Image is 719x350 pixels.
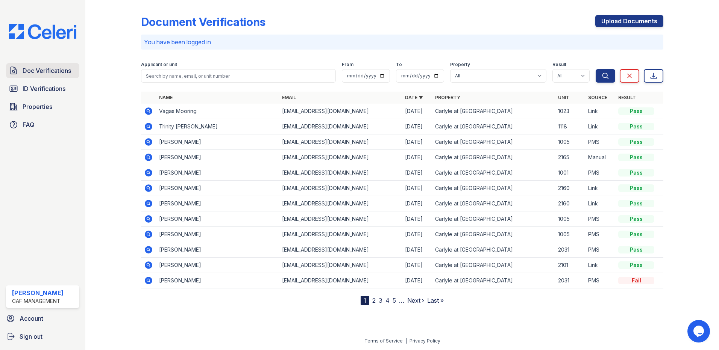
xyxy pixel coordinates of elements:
td: Link [585,196,615,211]
a: FAQ [6,117,79,132]
td: [DATE] [402,119,432,134]
td: 1023 [555,104,585,119]
td: [DATE] [402,181,432,196]
td: Carlyle at [GEOGRAPHIC_DATA] [432,104,555,119]
a: Unit [558,95,569,100]
div: Pass [618,154,654,161]
div: Pass [618,246,654,253]
a: Properties [6,99,79,114]
a: Privacy Policy [410,338,440,344]
td: [EMAIL_ADDRESS][DOMAIN_NAME] [279,196,402,211]
p: You have been logged in [144,38,660,47]
a: Source [588,95,607,100]
a: 4 [385,297,390,304]
label: From [342,62,353,68]
a: Email [282,95,296,100]
td: Carlyle at [GEOGRAPHIC_DATA] [432,181,555,196]
td: Carlyle at [GEOGRAPHIC_DATA] [432,134,555,150]
label: Applicant or unit [141,62,177,68]
div: Pass [618,215,654,223]
div: Pass [618,138,654,146]
label: To [396,62,402,68]
td: Vagas Mooring [156,104,279,119]
td: [EMAIL_ADDRESS][DOMAIN_NAME] [279,181,402,196]
td: Carlyle at [GEOGRAPHIC_DATA] [432,258,555,273]
a: Upload Documents [595,15,663,27]
div: Pass [618,107,654,115]
td: 2165 [555,150,585,165]
td: [EMAIL_ADDRESS][DOMAIN_NAME] [279,211,402,227]
a: Result [618,95,636,100]
td: [PERSON_NAME] [156,150,279,165]
td: Carlyle at [GEOGRAPHIC_DATA] [432,211,555,227]
td: PMS [585,242,615,258]
td: [EMAIL_ADDRESS][DOMAIN_NAME] [279,134,402,150]
td: [EMAIL_ADDRESS][DOMAIN_NAME] [279,165,402,181]
td: [DATE] [402,273,432,288]
td: [PERSON_NAME] [156,242,279,258]
td: Link [585,258,615,273]
td: 2101 [555,258,585,273]
td: Link [585,181,615,196]
td: [DATE] [402,150,432,165]
td: Manual [585,150,615,165]
a: Doc Verifications [6,63,79,78]
td: PMS [585,134,615,150]
input: Search by name, email, or unit number [141,69,336,83]
td: [PERSON_NAME] [156,273,279,288]
td: 2160 [555,196,585,211]
a: ID Verifications [6,81,79,96]
td: 1118 [555,119,585,134]
a: Property [435,95,460,100]
a: Name [159,95,173,100]
td: [PERSON_NAME] [156,258,279,273]
td: 2031 [555,242,585,258]
td: Link [585,104,615,119]
td: 2031 [555,273,585,288]
div: Pass [618,200,654,207]
div: Pass [618,184,654,192]
td: Carlyle at [GEOGRAPHIC_DATA] [432,227,555,242]
div: CAF Management [12,297,64,305]
span: FAQ [23,120,35,129]
span: Properties [23,102,52,111]
span: Doc Verifications [23,66,71,75]
td: [DATE] [402,104,432,119]
td: [DATE] [402,258,432,273]
a: Sign out [3,329,82,344]
td: [DATE] [402,196,432,211]
label: Result [552,62,566,68]
span: ID Verifications [23,84,65,93]
div: Pass [618,169,654,177]
td: [EMAIL_ADDRESS][DOMAIN_NAME] [279,104,402,119]
iframe: chat widget [687,320,711,342]
div: 1 [361,296,369,305]
td: Carlyle at [GEOGRAPHIC_DATA] [432,196,555,211]
div: [PERSON_NAME] [12,288,64,297]
td: 1005 [555,227,585,242]
td: [PERSON_NAME] [156,181,279,196]
div: Pass [618,261,654,269]
td: [EMAIL_ADDRESS][DOMAIN_NAME] [279,273,402,288]
td: 1001 [555,165,585,181]
td: [DATE] [402,227,432,242]
a: Terms of Service [364,338,403,344]
td: Carlyle at [GEOGRAPHIC_DATA] [432,119,555,134]
td: [EMAIL_ADDRESS][DOMAIN_NAME] [279,119,402,134]
td: [DATE] [402,242,432,258]
div: Pass [618,123,654,130]
td: Link [585,119,615,134]
a: Date ▼ [405,95,423,100]
div: Fail [618,277,654,284]
span: Sign out [20,332,42,341]
td: Carlyle at [GEOGRAPHIC_DATA] [432,150,555,165]
td: [EMAIL_ADDRESS][DOMAIN_NAME] [279,150,402,165]
td: 1005 [555,134,585,150]
td: 2160 [555,181,585,196]
a: 2 [372,297,376,304]
td: [PERSON_NAME] [156,211,279,227]
td: [EMAIL_ADDRESS][DOMAIN_NAME] [279,258,402,273]
td: [DATE] [402,165,432,181]
td: Carlyle at [GEOGRAPHIC_DATA] [432,242,555,258]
